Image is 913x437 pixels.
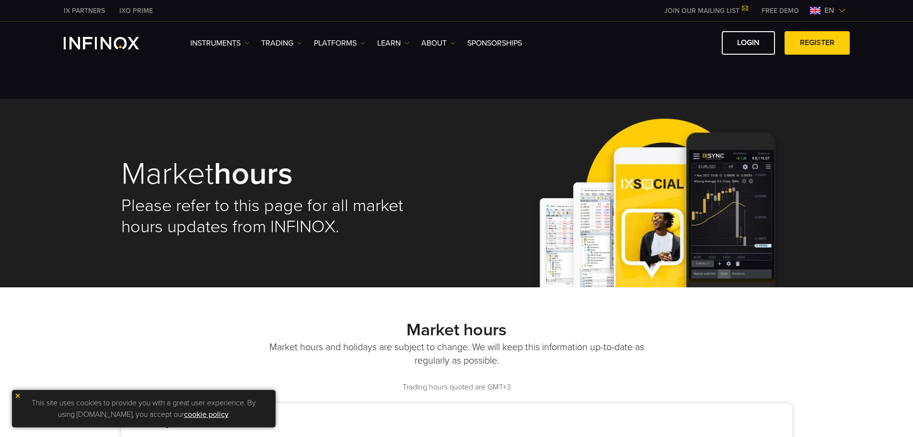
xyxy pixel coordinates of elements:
a: Learn [377,37,409,49]
a: INFINOX MENU [754,6,806,16]
span: en [821,5,838,16]
strong: hours [214,155,293,193]
h1: Market [121,158,443,190]
a: ABOUT [421,37,455,49]
a: INFINOX [57,6,112,16]
a: Instruments [190,37,249,49]
a: INFINOX [112,6,160,16]
a: LOGIN [722,31,775,55]
a: SPONSORSHIPS [467,37,522,49]
strong: Market hours [406,319,507,340]
p: Market hours and holidays are subject to change. We will keep this information up-to-date as regu... [267,341,646,367]
a: REGISTER [785,31,850,55]
p: This site uses cookies to provide you with a great user experience. By using [DOMAIN_NAME], you a... [17,395,271,423]
p: Trading hours quoted are GMT+3 [121,382,792,393]
a: TRADING [261,37,302,49]
h2: Please refer to this page for all market hours updates from INFINOX. [121,195,443,237]
a: INFINOX Logo [64,37,162,49]
a: JOIN OUR MAILING LIST [657,7,754,15]
a: PLATFORMS [314,37,365,49]
img: yellow close icon [14,392,21,399]
a: cookie policy [184,410,229,419]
